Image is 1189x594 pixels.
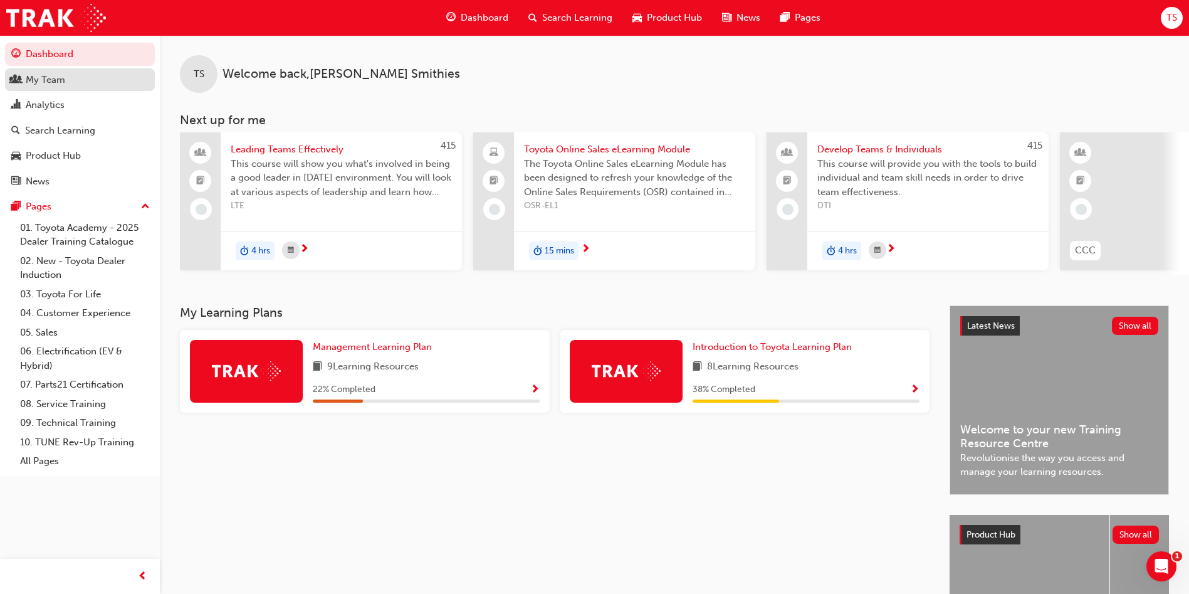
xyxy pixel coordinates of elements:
[817,157,1039,199] span: This course will provide you with the tools to build individual and team skill needs in order to ...
[141,199,150,215] span: up-icon
[622,5,712,31] a: car-iconProduct Hub
[231,142,452,157] span: Leading Teams Effectively
[960,316,1158,336] a: Latest NewsShow all
[11,75,21,86] span: people-icon
[530,385,540,396] span: Show Progress
[11,151,21,162] span: car-icon
[783,173,792,189] span: booktick-icon
[874,243,881,258] span: calendar-icon
[15,452,155,471] a: All Pages
[1172,551,1182,561] span: 1
[767,132,1049,270] a: 415Develop Teams & IndividualsThis course will provide you with the tools to build individual and...
[212,361,281,381] img: Trak
[960,525,1159,545] a: Product HubShow all
[542,11,612,25] span: Search Learning
[11,49,21,60] span: guage-icon
[1075,243,1096,258] span: CCC
[647,11,702,25] span: Product Hub
[1076,145,1085,161] span: learningResourceType_INSTRUCTOR_LED-icon
[26,149,81,163] div: Product Hub
[196,204,207,215] span: learningRecordVerb_NONE-icon
[533,243,542,259] span: duration-icon
[592,361,661,381] img: Trak
[194,67,204,82] span: TS
[632,10,642,26] span: car-icon
[5,170,155,193] a: News
[15,375,155,395] a: 07. Parts21 Certification
[6,4,106,32] img: Trak
[251,244,270,258] span: 4 hrs
[960,423,1158,451] span: Welcome to your new Training Resource Centre
[15,395,155,414] a: 08. Service Training
[770,5,830,31] a: pages-iconPages
[817,199,1039,213] span: DTI
[26,73,65,87] div: My Team
[1161,7,1183,29] button: TS
[5,119,155,142] a: Search Learning
[5,195,155,218] button: Pages
[327,359,419,375] span: 9 Learning Resources
[15,342,155,375] a: 06. Electrification (EV & Hybrid)
[180,132,462,270] a: 415Leading Teams EffectivelyThis course will show you what's involved in being a good leader in [...
[15,252,155,285] a: 02. New - Toyota Dealer Induction
[313,359,322,375] span: book-icon
[967,321,1015,331] span: Latest News
[196,145,205,161] span: people-icon
[446,10,456,26] span: guage-icon
[722,10,731,26] span: news-icon
[5,68,155,92] a: My Team
[545,244,574,258] span: 15 mins
[490,173,498,189] span: booktick-icon
[26,98,65,112] div: Analytics
[1076,173,1085,189] span: booktick-icon
[693,341,852,353] span: Introduction to Toyota Learning Plan
[26,199,51,214] div: Pages
[707,359,799,375] span: 8 Learning Resources
[693,340,857,354] a: Introduction to Toyota Learning Plan
[288,243,294,258] span: calendar-icon
[223,67,460,82] span: Welcome back , [PERSON_NAME] Smithies
[518,5,622,31] a: search-iconSearch Learning
[5,43,155,66] a: Dashboard
[960,451,1158,479] span: Revolutionise the way you access and manage your learning resources.
[11,100,21,111] span: chart-icon
[300,244,309,255] span: next-icon
[736,11,760,25] span: News
[138,569,147,585] span: prev-icon
[160,113,1189,127] h3: Next up for me
[966,529,1015,540] span: Product Hub
[530,382,540,398] button: Show Progress
[196,173,205,189] span: booktick-icon
[817,142,1039,157] span: Develop Teams & Individuals
[886,244,896,255] span: next-icon
[313,340,437,354] a: Management Learning Plan
[15,323,155,342] a: 05. Sales
[15,218,155,252] a: 01. Toyota Academy - 2025 Dealer Training Catalogue
[313,341,432,353] span: Management Learning Plan
[441,140,456,151] span: 415
[712,5,770,31] a: news-iconNews
[783,145,792,161] span: people-icon
[231,157,452,199] span: This course will show you what's involved in being a good leader in [DATE] environment. You will ...
[436,5,518,31] a: guage-iconDashboard
[782,204,794,215] span: learningRecordVerb_NONE-icon
[528,10,537,26] span: search-icon
[490,145,498,161] span: laptop-icon
[1166,11,1177,25] span: TS
[5,144,155,167] a: Product Hub
[838,244,857,258] span: 4 hrs
[950,305,1169,495] a: Latest NewsShow allWelcome to your new Training Resource CentreRevolutionise the way you access a...
[1027,140,1042,151] span: 415
[581,244,590,255] span: next-icon
[524,142,745,157] span: Toyota Online Sales eLearning Module
[693,383,755,397] span: 38 % Completed
[910,385,919,396] span: Show Progress
[11,125,20,137] span: search-icon
[25,124,95,138] div: Search Learning
[827,243,835,259] span: duration-icon
[1112,317,1159,335] button: Show all
[795,11,820,25] span: Pages
[780,10,790,26] span: pages-icon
